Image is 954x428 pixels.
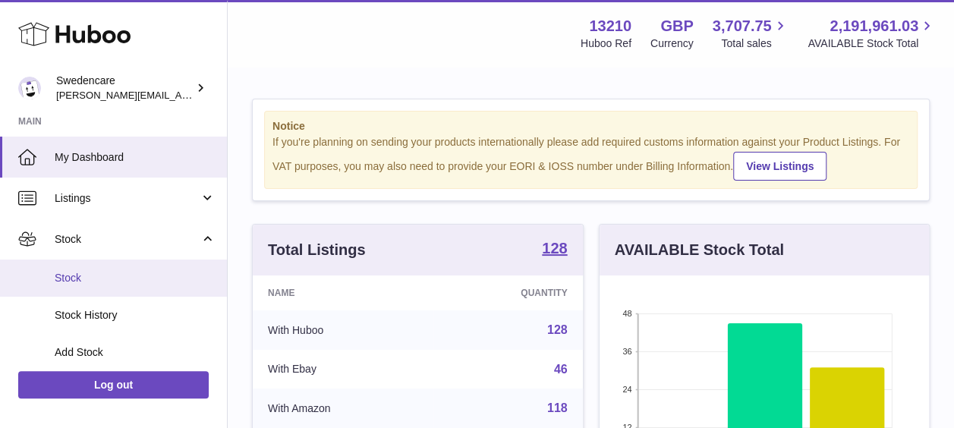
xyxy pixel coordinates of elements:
th: Quantity [433,275,583,310]
span: Listings [55,191,200,206]
span: Total sales [721,36,789,51]
text: 48 [622,309,631,318]
text: 24 [622,385,631,394]
div: Huboo Ref [581,36,631,51]
span: AVAILABLE Stock Total [808,36,936,51]
div: If you're planning on sending your products internationally please add required customs informati... [272,135,909,181]
span: Add Stock [55,345,216,360]
td: With Ebay [253,350,433,389]
strong: 128 [542,241,567,256]
strong: GBP [660,16,693,36]
a: 3,707.75 Total sales [713,16,789,51]
text: 36 [622,347,631,356]
a: Log out [18,371,209,398]
strong: 13210 [589,16,631,36]
a: 46 [554,363,568,376]
th: Name [253,275,433,310]
span: Stock History [55,308,216,323]
a: View Listings [733,152,826,181]
span: 2,191,961.03 [830,16,918,36]
span: [PERSON_NAME][EMAIL_ADDRESS][PERSON_NAME][DOMAIN_NAME] [56,89,386,101]
span: 3,707.75 [713,16,772,36]
td: With Huboo [253,310,433,350]
a: 118 [547,401,568,414]
div: Swedencare [56,74,193,102]
span: My Dashboard [55,150,216,165]
td: With Amazon [253,389,433,428]
span: Stock [55,232,200,247]
span: Stock [55,271,216,285]
a: 128 [547,323,568,336]
a: 128 [542,241,567,259]
img: simon.shaw@swedencare.co.uk [18,77,41,99]
a: 2,191,961.03 AVAILABLE Stock Total [808,16,936,51]
h3: Total Listings [268,240,366,260]
strong: Notice [272,119,909,134]
div: Currency [650,36,694,51]
h3: AVAILABLE Stock Total [615,240,784,260]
